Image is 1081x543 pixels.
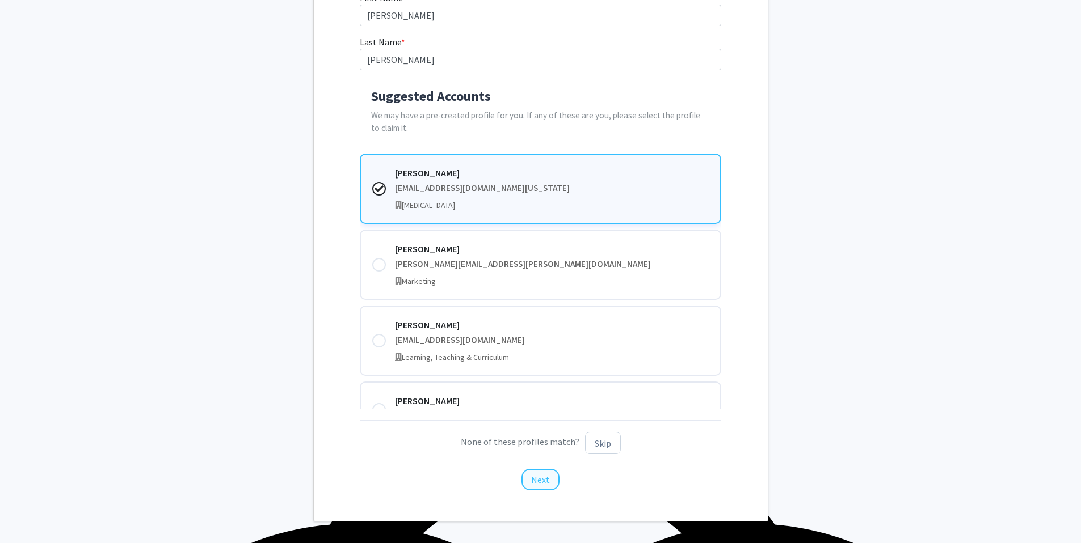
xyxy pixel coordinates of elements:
span: Last Name [360,36,401,48]
span: [MEDICAL_DATA] [402,200,455,210]
p: None of these profiles match? [360,432,721,454]
div: [PERSON_NAME] [395,318,709,332]
div: [EMAIL_ADDRESS][DOMAIN_NAME][US_STATE] [395,182,709,195]
h4: Suggested Accounts [371,88,710,105]
span: Marketing [402,276,436,286]
div: [PERSON_NAME] [395,242,709,256]
div: [PERSON_NAME][EMAIL_ADDRESS][PERSON_NAME][DOMAIN_NAME] [395,258,709,271]
p: We may have a pre-created profile for you. If any of these are you, please select the profile to ... [371,109,710,135]
div: [PERSON_NAME] [395,166,709,180]
div: [PERSON_NAME] [395,394,709,408]
button: Skip [585,432,621,454]
iframe: Chat [9,492,48,534]
span: Learning, Teaching & Curriculum [402,352,509,362]
div: [EMAIL_ADDRESS][DOMAIN_NAME] [395,334,709,347]
button: Next [521,469,560,490]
